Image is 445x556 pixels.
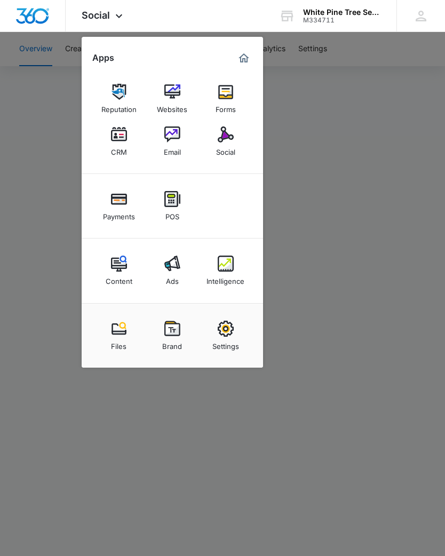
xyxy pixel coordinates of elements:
a: Social [205,121,246,162]
div: Content [106,272,132,285]
a: Websites [152,78,193,119]
a: Intelligence [205,250,246,291]
a: Email [152,121,193,162]
div: account name [303,8,381,17]
div: Payments [103,207,135,221]
div: Reputation [101,100,137,114]
h2: Apps [92,53,114,63]
div: account id [303,17,381,24]
a: Content [99,250,139,291]
div: Email [164,142,181,156]
a: CRM [99,121,139,162]
div: Files [111,337,126,351]
div: Social [216,142,235,156]
a: Ads [152,250,193,291]
div: POS [165,207,179,221]
a: Brand [152,315,193,356]
div: CRM [111,142,127,156]
div: Forms [216,100,236,114]
a: Payments [99,186,139,226]
a: POS [152,186,193,226]
a: Files [99,315,139,356]
div: Websites [157,100,187,114]
span: Social [82,10,110,21]
a: Settings [205,315,246,356]
div: Ads [166,272,179,285]
a: Reputation [99,78,139,119]
a: Marketing 360® Dashboard [235,50,252,67]
div: Brand [162,337,182,351]
a: Forms [205,78,246,119]
div: Settings [212,337,239,351]
div: Intelligence [206,272,244,285]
